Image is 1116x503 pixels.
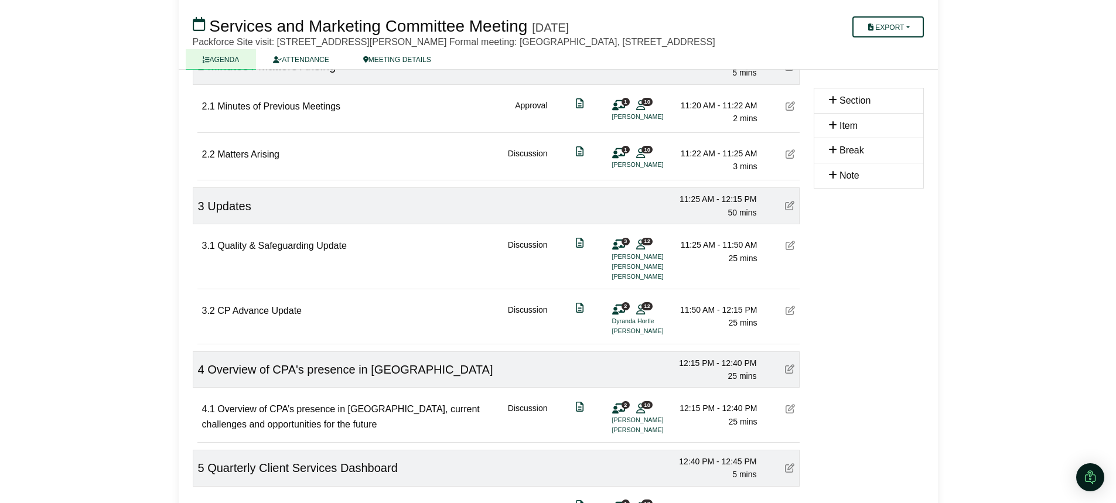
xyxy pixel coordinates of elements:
[641,98,653,105] span: 10
[612,326,700,336] li: [PERSON_NAME]
[612,252,700,262] li: [PERSON_NAME]
[728,208,756,217] span: 50 mins
[202,404,480,429] span: Overview of CPA’s presence in [GEOGRAPHIC_DATA], current challenges and opportunities for the future
[675,455,757,468] div: 12:40 PM - 12:45 PM
[202,404,215,414] span: 4.1
[612,160,700,170] li: [PERSON_NAME]
[733,114,757,123] span: 2 mins
[839,145,864,155] span: Break
[622,238,630,245] span: 3
[612,112,700,122] li: [PERSON_NAME]
[622,146,630,153] span: 1
[732,470,756,479] span: 5 mins
[209,17,527,35] span: Services and Marketing Committee Meeting
[675,303,757,316] div: 11:50 AM - 12:15 PM
[732,68,756,77] span: 5 mins
[839,121,858,131] span: Item
[198,461,204,474] span: 5
[515,99,547,125] div: Approval
[532,20,569,35] div: [DATE]
[346,49,448,70] a: MEETING DETAILS
[675,99,757,112] div: 11:20 AM - 11:22 AM
[207,461,398,474] span: Quarterly Client Services Dashboard
[641,302,653,310] span: 12
[675,402,757,415] div: 12:15 PM - 12:40 PM
[622,302,630,310] span: 2
[728,417,757,426] span: 25 mins
[675,238,757,251] div: 11:25 AM - 11:50 AM
[217,306,302,316] span: CP Advance Update
[202,306,215,316] span: 3.2
[207,200,251,213] span: Updates
[612,425,700,435] li: [PERSON_NAME]
[852,16,923,37] button: Export
[728,318,757,327] span: 25 mins
[728,254,757,263] span: 25 mins
[508,147,548,173] div: Discussion
[193,37,715,47] span: Packforce Site visit: [STREET_ADDRESS][PERSON_NAME] Formal meeting: [GEOGRAPHIC_DATA], [STREET_AD...
[612,415,700,425] li: [PERSON_NAME]
[612,316,700,326] li: Dyranda Hortle
[508,238,548,282] div: Discussion
[186,49,257,70] a: AGENDA
[641,146,653,153] span: 10
[622,401,630,409] span: 2
[198,200,204,213] span: 3
[508,402,548,435] div: Discussion
[641,401,653,409] span: 10
[839,170,859,180] span: Note
[202,241,215,251] span: 3.1
[641,238,653,245] span: 12
[202,149,215,159] span: 2.2
[675,147,757,160] div: 11:22 AM - 11:25 AM
[198,363,204,376] span: 4
[675,193,757,206] div: 11:25 AM - 12:15 PM
[256,49,346,70] a: ATTENDANCE
[217,241,347,251] span: Quality & Safeguarding Update
[217,101,340,111] span: Minutes of Previous Meetings
[508,303,548,337] div: Discussion
[612,272,700,282] li: [PERSON_NAME]
[217,149,279,159] span: Matters Arising
[839,95,871,105] span: Section
[202,101,215,111] span: 2.1
[207,363,493,376] span: Overview of CPA's presence in [GEOGRAPHIC_DATA]
[612,262,700,272] li: [PERSON_NAME]
[675,357,757,369] div: 12:15 PM - 12:40 PM
[733,162,757,171] span: 3 mins
[1076,463,1104,491] div: Open Intercom Messenger
[622,98,630,105] span: 1
[728,371,756,381] span: 25 mins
